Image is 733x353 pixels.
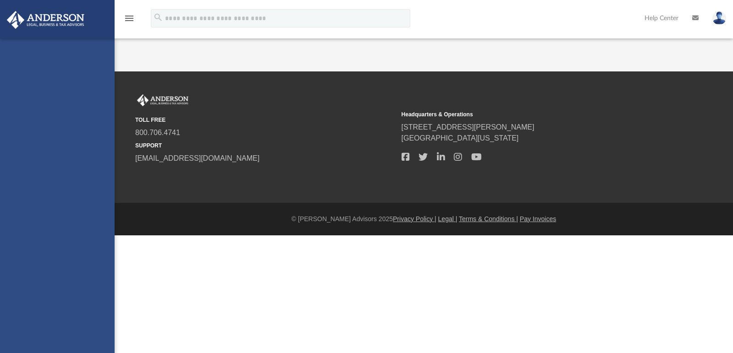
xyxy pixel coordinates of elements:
[135,154,259,162] a: [EMAIL_ADDRESS][DOMAIN_NAME]
[393,215,436,223] a: Privacy Policy |
[124,13,135,24] i: menu
[135,116,395,124] small: TOLL FREE
[124,17,135,24] a: menu
[135,141,395,150] small: SUPPORT
[712,11,726,25] img: User Pic
[402,110,661,119] small: Headquarters & Operations
[153,12,163,22] i: search
[402,134,519,142] a: [GEOGRAPHIC_DATA][US_STATE]
[438,215,457,223] a: Legal |
[4,11,87,29] img: Anderson Advisors Platinum Portal
[135,129,180,136] a: 800.706.4741
[402,123,535,131] a: [STREET_ADDRESS][PERSON_NAME]
[115,214,733,224] div: © [PERSON_NAME] Advisors 2025
[459,215,518,223] a: Terms & Conditions |
[135,94,190,106] img: Anderson Advisors Platinum Portal
[520,215,556,223] a: Pay Invoices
